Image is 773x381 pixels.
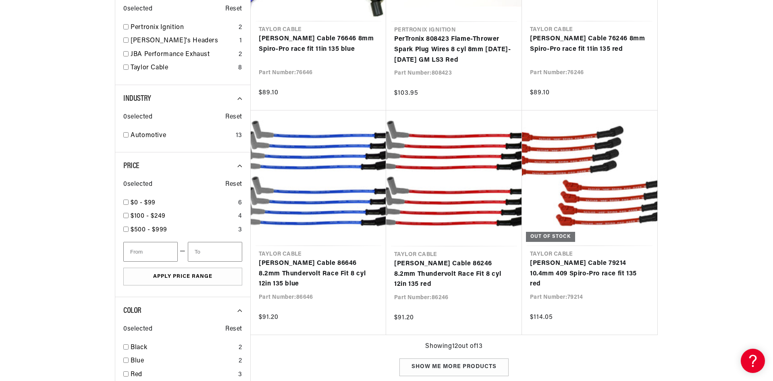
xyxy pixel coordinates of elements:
[239,356,242,366] div: 2
[123,4,152,15] span: 0 selected
[123,268,242,286] button: Apply Price Range
[131,213,166,219] span: $100 - $249
[123,179,152,190] span: 0 selected
[123,324,152,335] span: 0 selected
[259,258,378,289] a: [PERSON_NAME] Cable 86646 8.2mm Thundervolt Race Fit 8 cyl 12in 135 blue
[236,131,242,141] div: 13
[225,324,242,335] span: Reset
[394,259,514,290] a: [PERSON_NAME] Cable 86246 8.2mm Thundervolt Race Fit 8 cyl 12in 135 red
[123,242,178,262] input: From
[239,343,242,353] div: 2
[238,370,242,380] div: 3
[123,307,141,315] span: Color
[238,198,242,208] div: 6
[131,63,235,73] a: Taylor Cable
[131,23,235,33] a: Pertronix Ignition
[131,227,167,233] span: $500 - $999
[131,200,156,206] span: $0 - $99
[123,112,152,123] span: 0 selected
[131,356,235,366] a: Blue
[530,34,649,54] a: [PERSON_NAME] Cable 76246 8mm Spiro-Pro race fit 11in 135 red
[530,258,649,289] a: [PERSON_NAME] Cable 79214 10.4mm 409 Spiro-Pro race fit 135 red
[188,242,242,262] input: To
[131,343,235,353] a: Black
[239,36,242,46] div: 1
[239,50,242,60] div: 2
[238,211,242,222] div: 4
[239,23,242,33] div: 2
[225,112,242,123] span: Reset
[123,95,151,103] span: Industry
[131,36,236,46] a: [PERSON_NAME]'s Headers
[131,370,235,380] a: Red
[399,358,509,377] div: Show me more products
[123,162,139,170] span: Price
[131,50,235,60] a: JBA Performance Exhaust
[394,34,514,65] a: PerTronix 808423 Flame-Thrower Spark Plug Wires 8 cyl 8mm [DATE]-[DATE] GM LS3 Red
[259,34,378,54] a: [PERSON_NAME] Cable 76646 8mm Spiro-Pro race fit 11in 135 blue
[425,341,482,352] span: Showing 12 out of 13
[180,246,186,257] span: —
[225,179,242,190] span: Reset
[238,63,242,73] div: 8
[225,4,242,15] span: Reset
[238,225,242,235] div: 3
[131,131,233,141] a: Automotive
